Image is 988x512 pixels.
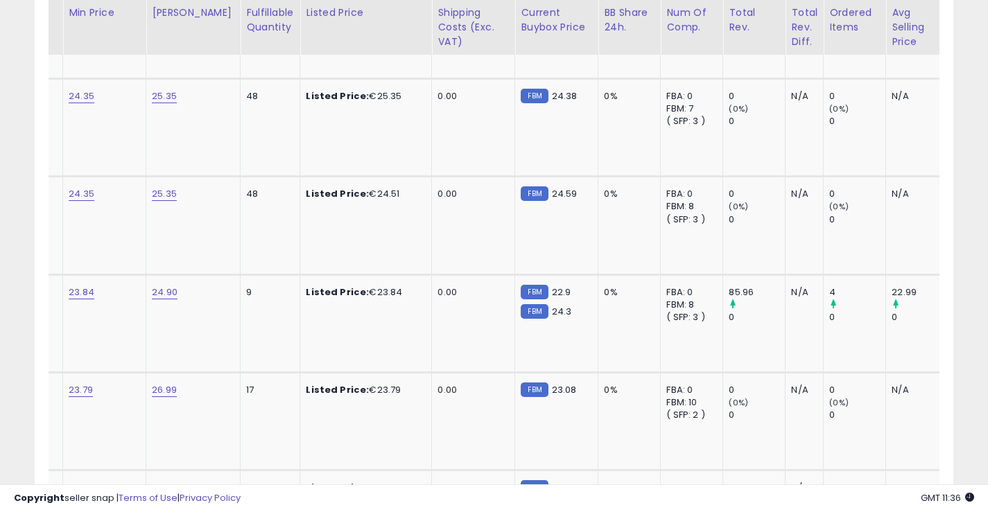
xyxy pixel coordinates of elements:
[521,382,548,397] small: FBM
[246,6,294,35] div: Fulfillable Quantity
[306,188,421,200] div: €24.51
[246,188,289,200] div: 48
[892,90,937,103] div: N/A
[604,6,655,35] div: BB Share 24h.
[666,6,717,35] div: Num of Comp.
[604,188,650,200] div: 0%
[152,187,177,201] a: 25.35
[666,311,712,324] div: ( SFP: 3 )
[604,286,650,299] div: 0%
[521,186,548,201] small: FBM
[437,90,504,103] div: 0.00
[829,311,885,324] div: 0
[552,383,577,396] span: 23.08
[791,6,817,49] div: Total Rev. Diff.
[14,491,64,504] strong: Copyright
[69,89,94,103] a: 24.35
[829,6,880,35] div: Ordered Items
[791,90,813,103] div: N/A
[892,311,948,324] div: 0
[729,6,779,35] div: Total Rev.
[729,311,785,324] div: 0
[152,89,177,103] a: 25.35
[552,89,578,103] span: 24.38
[829,397,849,408] small: (0%)
[729,409,785,421] div: 0
[180,491,241,504] a: Privacy Policy
[306,286,421,299] div: €23.84
[306,90,421,103] div: €25.35
[829,409,885,421] div: 0
[729,188,785,200] div: 0
[152,6,234,20] div: [PERSON_NAME]
[604,384,650,396] div: 0%
[69,285,94,299] a: 23.84
[829,90,885,103] div: 0
[306,384,421,396] div: €23.79
[521,6,592,35] div: Current Buybox Price
[829,213,885,226] div: 0
[791,286,813,299] div: N/A
[829,384,885,396] div: 0
[552,305,572,318] span: 24.3
[921,491,974,504] span: 2025-08-11 11:36 GMT
[791,384,813,396] div: N/A
[306,383,369,396] b: Listed Price:
[892,286,948,299] div: 22.99
[829,201,849,212] small: (0%)
[829,286,885,299] div: 4
[666,200,712,213] div: FBM: 8
[666,299,712,311] div: FBM: 8
[829,115,885,127] div: 0
[437,384,504,396] div: 0.00
[729,286,785,299] div: 85.96
[119,491,177,504] a: Terms of Use
[552,187,578,200] span: 24.59
[69,383,93,397] a: 23.79
[521,304,548,319] small: FBM
[729,115,785,127] div: 0
[666,384,712,396] div: FBA: 0
[152,383,177,397] a: 26.99
[892,6,942,49] div: Avg Selling Price
[69,187,94,201] a: 24.35
[437,6,509,49] div: Shipping Costs (Exc. VAT)
[306,6,426,20] div: Listed Price
[69,6,140,20] div: Min Price
[246,90,289,103] div: 48
[666,396,712,409] div: FBM: 10
[729,213,785,226] div: 0
[829,188,885,200] div: 0
[829,103,849,114] small: (0%)
[306,89,369,103] b: Listed Price:
[892,384,937,396] div: N/A
[437,286,504,299] div: 0.00
[604,90,650,103] div: 0%
[246,286,289,299] div: 9
[892,188,937,200] div: N/A
[14,492,241,505] div: seller snap | |
[306,187,369,200] b: Listed Price:
[791,188,813,200] div: N/A
[729,384,785,396] div: 0
[666,103,712,115] div: FBM: 7
[666,115,712,127] div: ( SFP: 3 )
[666,188,712,200] div: FBA: 0
[729,103,748,114] small: (0%)
[306,285,369,299] b: Listed Price:
[152,285,177,299] a: 24.90
[521,89,548,103] small: FBM
[521,285,548,299] small: FBM
[729,397,748,408] small: (0%)
[666,409,712,421] div: ( SFP: 2 )
[666,213,712,226] div: ( SFP: 3 )
[729,201,748,212] small: (0%)
[729,90,785,103] div: 0
[246,384,289,396] div: 17
[552,285,571,299] span: 22.9
[437,188,504,200] div: 0.00
[666,286,712,299] div: FBA: 0
[666,90,712,103] div: FBA: 0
